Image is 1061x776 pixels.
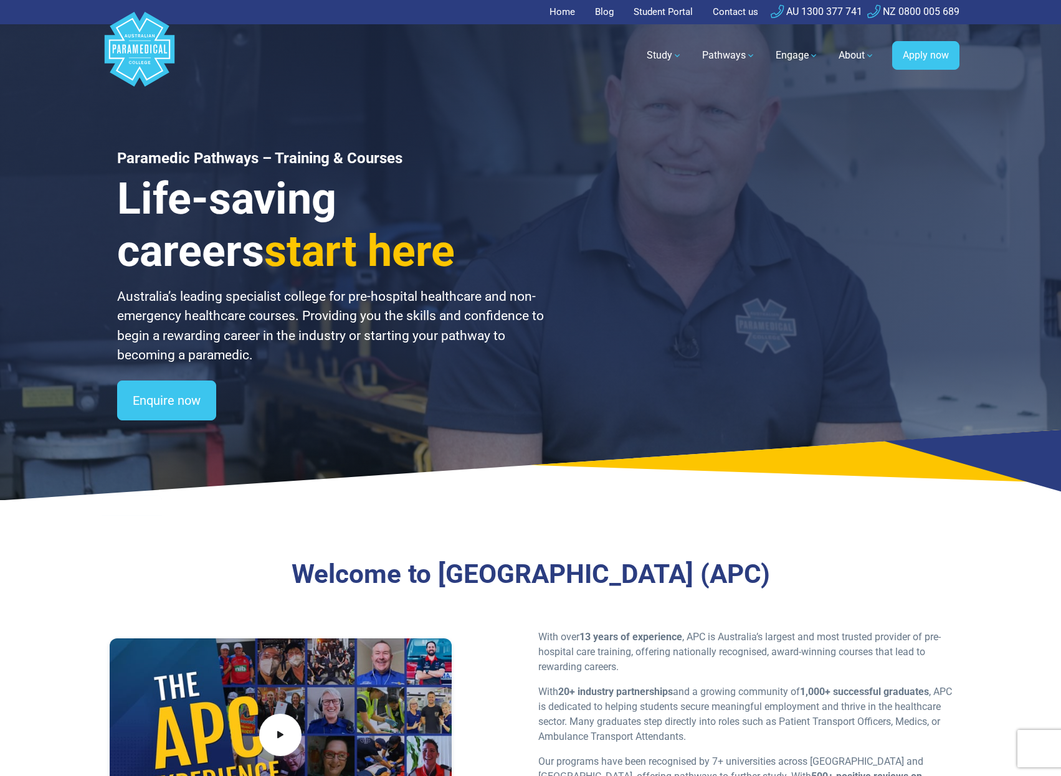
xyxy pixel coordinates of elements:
strong: 13 years of experience [579,631,682,643]
p: With and a growing community of , APC is dedicated to helping students secure meaningful employme... [538,684,952,744]
a: AU 1300 377 741 [771,6,862,17]
a: Study [639,38,690,73]
a: Australian Paramedical College [102,24,177,87]
a: NZ 0800 005 689 [867,6,959,17]
span: start here [264,225,455,277]
a: About [831,38,882,73]
p: Australia’s leading specialist college for pre-hospital healthcare and non-emergency healthcare c... [117,287,546,366]
p: With over , APC is Australia’s largest and most trusted provider of pre-hospital care training, o... [538,630,952,674]
h1: Paramedic Pathways – Training & Courses [117,149,546,168]
h3: Welcome to [GEOGRAPHIC_DATA] (APC) [173,559,888,590]
h3: Life-saving careers [117,173,546,277]
strong: 1,000+ successful graduates [800,686,929,698]
a: Engage [768,38,826,73]
strong: 20+ industry partnerships [558,686,673,698]
a: Enquire now [117,381,216,420]
a: Apply now [892,41,959,70]
a: Pathways [695,38,763,73]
